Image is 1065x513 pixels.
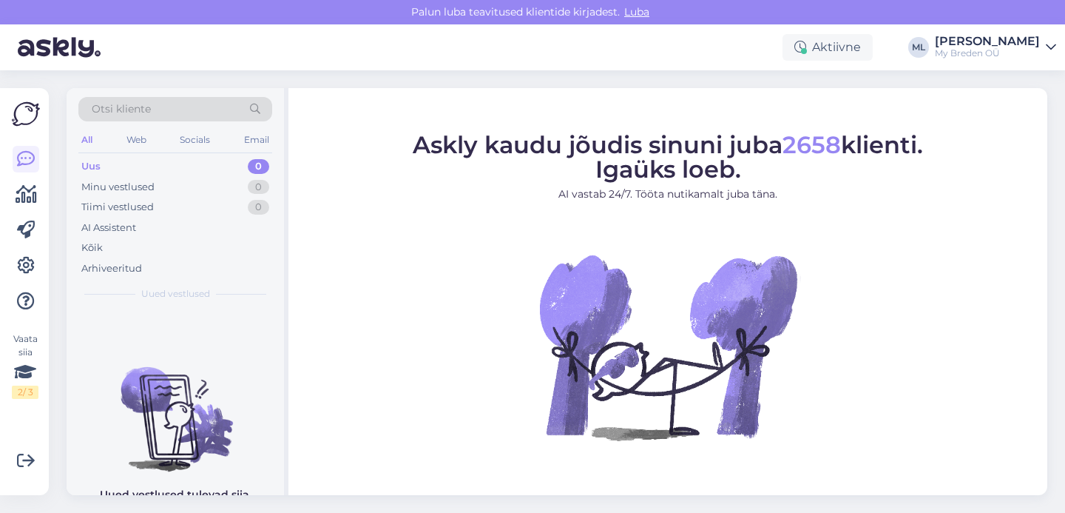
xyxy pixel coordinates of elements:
[12,100,40,128] img: Askly Logo
[241,130,272,150] div: Email
[177,130,213,150] div: Socials
[124,130,149,150] div: Web
[81,159,101,174] div: Uus
[413,130,923,183] span: Askly kaudu jõudis sinuni juba klienti. Igaüks loeb.
[67,341,284,474] img: No chats
[81,200,154,215] div: Tiimi vestlused
[81,261,142,276] div: Arhiveeritud
[141,287,210,301] span: Uued vestlused
[100,487,251,503] p: Uued vestlused tulevad siia.
[620,5,654,19] span: Luba
[248,200,269,215] div: 0
[12,386,38,399] div: 2 / 3
[78,130,95,150] div: All
[935,36,1040,47] div: [PERSON_NAME]
[535,213,801,480] img: No Chat active
[935,47,1040,59] div: My Breden OÜ
[248,159,269,174] div: 0
[908,37,929,58] div: ML
[782,34,873,61] div: Aktiivne
[81,221,136,235] div: AI Assistent
[782,130,841,158] span: 2658
[248,180,269,195] div: 0
[12,332,38,399] div: Vaata siia
[413,186,923,201] p: AI vastab 24/7. Tööta nutikamalt juba täna.
[81,241,103,255] div: Kõik
[92,101,151,117] span: Otsi kliente
[935,36,1056,59] a: [PERSON_NAME]My Breden OÜ
[81,180,155,195] div: Minu vestlused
